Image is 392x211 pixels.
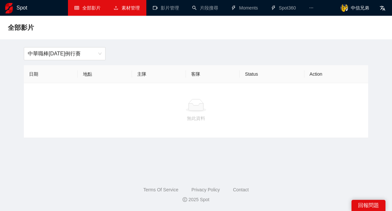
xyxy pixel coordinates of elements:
img: avatar [340,4,348,12]
span: 全部影片 [82,5,101,10]
a: Contact [233,187,249,192]
a: Privacy Policy [191,187,220,192]
span: table [74,6,79,10]
th: 日期 [24,65,78,83]
a: Terms Of Service [143,187,178,192]
th: Action [304,65,368,83]
a: thunderboltMoments [231,5,258,10]
span: copyright [183,197,187,202]
span: 中華職棒36年例行賽 [28,48,102,60]
a: video-camera影片管理 [153,5,179,10]
div: 無此資料 [29,115,363,122]
th: 客隊 [186,65,240,83]
span: 全部影片 [8,22,34,33]
span: ellipsis [309,6,314,10]
th: 主隊 [132,65,186,83]
a: thunderboltSpot360 [271,5,296,10]
a: search片段搜尋 [192,5,218,10]
div: 回報問題 [351,200,385,211]
a: upload素材管理 [114,5,140,10]
th: 地點 [78,65,132,83]
img: logo [5,3,13,13]
th: Status [240,65,304,83]
div: 2025 Spot [5,196,387,203]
